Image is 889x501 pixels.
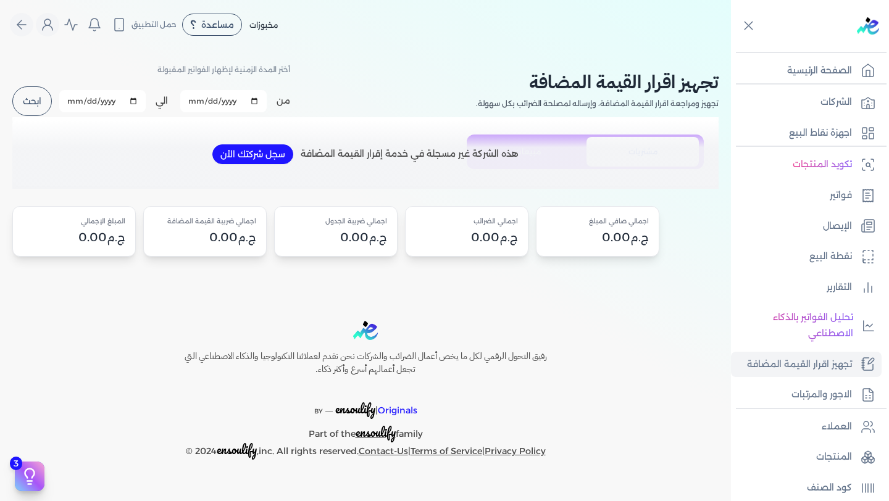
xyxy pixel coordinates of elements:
[249,20,278,30] span: مخبوزات
[154,217,256,226] div: اجمالي ضريبة القيمة المضافة
[630,231,649,244] span: ج.م
[335,399,375,418] span: ensoulify
[820,94,852,110] p: الشركات
[731,58,882,84] a: الصفحة الرئيسية
[791,387,852,403] p: الاجور والمرتبات
[731,183,882,209] a: فواتير
[546,228,649,246] div: 0.00
[857,17,879,35] img: logo
[154,228,256,246] div: 0.00
[731,475,882,501] a: كود الصنف
[789,125,852,141] p: اجهزة نقاط البيع
[411,445,482,457] a: Terms of Service
[827,279,852,296] p: التقارير
[158,442,573,460] p: © 2024 ,inc. All rights reserved. | |
[301,146,519,162] p: هذه الشركة غير مسجلة في خدمة إقرار القيمة المضافة
[359,445,408,457] a: Contact-Us
[787,63,852,79] p: الصفحة الرئيسية
[158,420,573,442] p: Part of the family
[356,423,396,442] span: ensoulify
[731,120,882,146] a: اجهزة نقاط البيع
[747,357,852,373] p: تجهيز اقرار القيمة المضافة
[314,407,323,415] span: BY
[731,152,882,178] a: تكويد المنتجات
[731,89,882,115] a: الشركات
[731,244,882,270] a: نقطة البيع
[546,217,649,226] div: اجمالي صافي المبلغ
[156,94,168,107] label: الي
[12,86,52,116] button: ابحث
[476,96,719,112] p: تجهيز ومراجعة اقرار القيمة المضافة، وإرساله لمصلحة الضرائب بكل سهولة.
[830,188,852,204] p: فواتير
[285,228,387,246] div: 0.00
[415,217,518,226] div: اجمالي الضرائب
[485,445,546,457] a: Privacy Policy
[731,275,882,300] a: التقارير
[285,217,387,226] div: اجمالي ضريبة الجدول
[158,386,573,420] p: |
[238,231,256,244] span: ج.م
[182,14,242,36] div: مساعدة
[499,231,518,244] span: ج.م
[212,144,293,164] button: سجل شركتك الأن
[731,444,882,470] a: المنتجات
[415,228,518,246] div: 0.00
[737,310,853,341] p: تحليل الفواتير بالذكاء الاصطناعي
[807,480,852,496] p: كود الصنف
[356,428,396,439] a: ensoulify
[731,305,882,346] a: تحليل الفواتير بالذكاء الاصطناعي
[217,440,257,459] span: ensoulify
[378,405,417,416] span: Originals
[731,213,882,239] a: الإيصال
[793,157,852,173] p: تكويد المنتجات
[277,94,290,107] label: من
[107,231,125,244] span: ج.م
[131,19,177,30] span: حمل التطبيق
[731,352,882,378] a: تجهيز اقرار القيمة المضافة
[823,218,852,234] p: الإيصال
[10,457,22,470] span: 3
[201,20,234,29] span: مساعدة
[23,217,125,226] div: المبلغ الإجمالي
[109,14,180,35] button: حمل التطبيق
[822,419,852,435] p: العملاء
[731,414,882,440] a: العملاء
[15,462,44,491] button: 3
[23,228,125,246] div: 0.00
[157,62,290,78] p: أختر المدة الزمنية لإظهار الفواتير المقبولة
[809,249,852,265] p: نقطة البيع
[476,68,719,96] h2: تجهيز اقرار القيمة المضافة
[369,231,387,244] span: ج.م
[158,350,573,376] h6: رفيق التحول الرقمي لكل ما يخص أعمال الضرائب والشركات نحن نقدم لعملائنا التكنولوجيا والذكاء الاصطن...
[816,449,852,465] p: المنتجات
[731,382,882,408] a: الاجور والمرتبات
[325,404,333,412] sup: __
[353,321,378,340] img: logo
